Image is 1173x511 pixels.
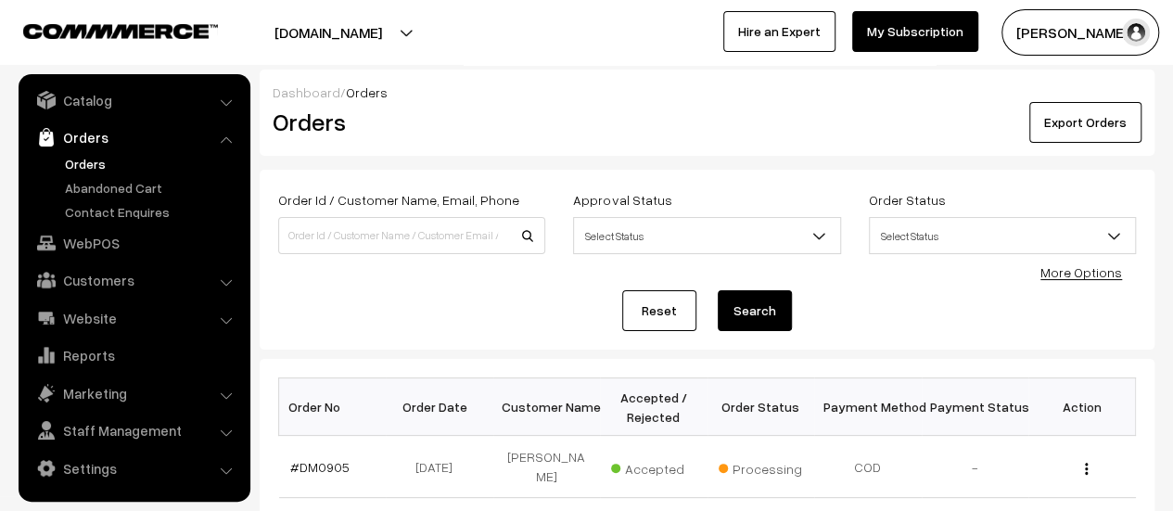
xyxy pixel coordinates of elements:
[1040,264,1122,280] a: More Options
[23,452,244,485] a: Settings
[60,178,244,198] a: Abandoned Cart
[493,378,601,436] th: Customer Name
[600,378,708,436] th: Accepted / Rejected
[611,454,704,479] span: Accepted
[290,459,350,475] a: #DM0905
[23,263,244,297] a: Customers
[922,436,1029,498] td: -
[573,190,671,210] label: Approval Status
[23,121,244,154] a: Orders
[922,378,1029,436] th: Payment Status
[346,84,388,100] span: Orders
[23,19,185,41] a: COMMMERCE
[573,217,840,254] span: Select Status
[622,290,696,331] a: Reset
[386,378,493,436] th: Order Date
[386,436,493,498] td: [DATE]
[1001,9,1159,56] button: [PERSON_NAME]
[23,377,244,410] a: Marketing
[718,290,792,331] button: Search
[723,11,835,52] a: Hire an Expert
[210,9,447,56] button: [DOMAIN_NAME]
[1029,102,1141,143] button: Export Orders
[60,154,244,173] a: Orders
[273,83,1141,102] div: /
[60,202,244,222] a: Contact Enquires
[278,217,545,254] input: Order Id / Customer Name / Customer Email / Customer Phone
[279,378,387,436] th: Order No
[493,436,601,498] td: [PERSON_NAME]
[814,436,922,498] td: COD
[1122,19,1150,46] img: user
[719,454,811,479] span: Processing
[23,83,244,117] a: Catalog
[273,84,340,100] a: Dashboard
[23,339,244,372] a: Reports
[23,414,244,447] a: Staff Management
[23,226,244,260] a: WebPOS
[1085,463,1088,475] img: Menu
[1028,378,1136,436] th: Action
[814,378,922,436] th: Payment Method
[23,301,244,335] a: Website
[870,220,1135,252] span: Select Status
[23,24,218,38] img: COMMMERCE
[869,190,946,210] label: Order Status
[574,220,839,252] span: Select Status
[869,217,1136,254] span: Select Status
[278,190,519,210] label: Order Id / Customer Name, Email, Phone
[852,11,978,52] a: My Subscription
[708,378,815,436] th: Order Status
[273,108,543,136] h2: Orders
